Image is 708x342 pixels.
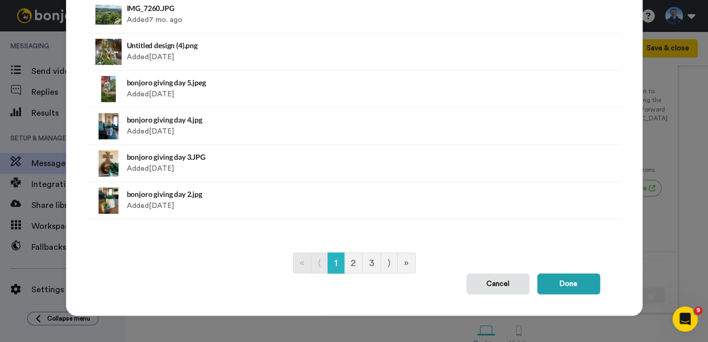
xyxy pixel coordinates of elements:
[127,79,479,86] h4: bonjoro giving day 5.jpeg
[127,39,479,65] div: Added [DATE]
[311,252,328,273] a: Go to previous page
[344,252,363,273] a: Go to page number 2
[127,113,479,139] div: Added [DATE]
[380,252,398,273] a: Go to next page
[127,153,479,161] h4: bonjoro giving day 3.JPG
[127,41,479,49] h4: Untitled design (4).png
[694,306,702,315] span: 9
[328,252,344,273] a: Go to page number 1
[127,2,479,28] div: Added 7 mo. ago
[127,190,479,198] h4: bonjoro giving day 2.jpg
[537,273,600,294] button: Done
[397,252,416,273] a: Go to last page
[127,76,479,102] div: Added [DATE]
[672,306,698,332] iframe: Intercom live chat
[293,252,311,273] a: Go to first page
[127,150,479,176] div: Added [DATE]
[127,116,479,124] h4: bonjoro giving day 4.jpg
[127,4,479,12] h4: IMG_7260.JPG
[127,187,479,214] div: Added [DATE]
[466,273,529,294] button: Cancel
[362,252,381,273] a: Go to page number 3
